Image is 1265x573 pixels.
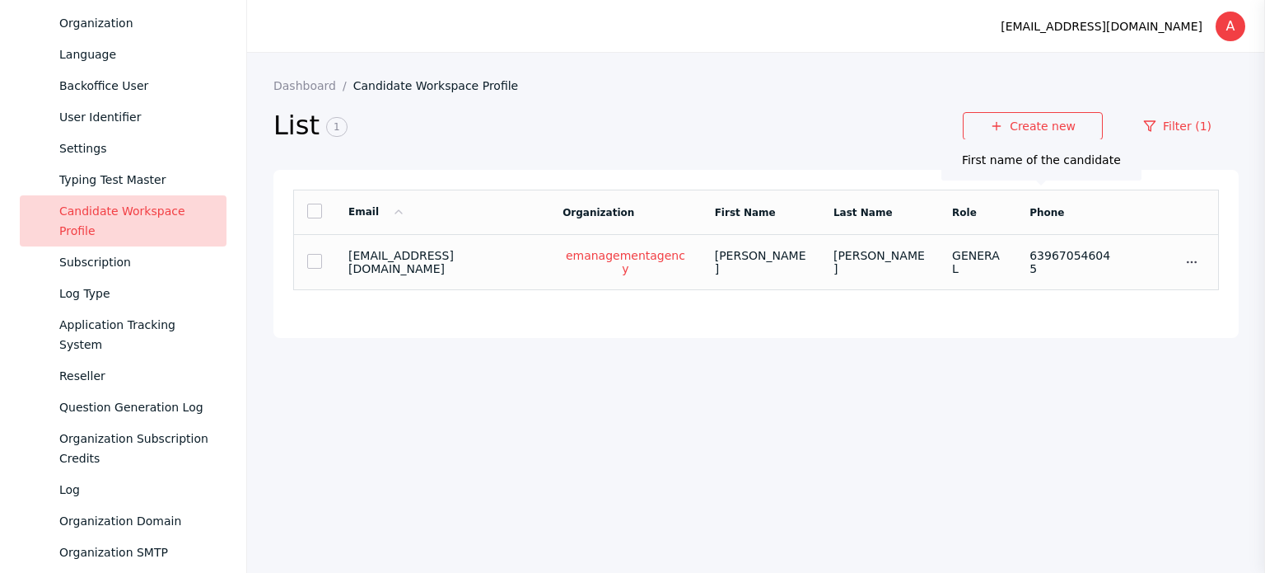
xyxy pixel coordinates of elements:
[273,79,353,92] a: Dashboard
[20,70,226,101] a: Backoffice User
[20,474,226,505] a: Log
[326,117,348,137] span: 1
[833,207,893,218] a: Last Name
[59,170,213,190] div: Typing Test Master
[562,248,689,276] a: emanagementagency
[59,366,213,386] div: Reseller
[1216,12,1245,41] div: A
[348,206,405,218] a: Email
[20,164,226,195] a: Typing Test Master
[20,537,226,568] a: Organization SMTP
[59,201,213,241] div: Candidate Workspace Profile
[59,511,213,531] div: Organization Domain
[59,397,213,417] div: Question Generation Log
[952,207,977,218] a: Role
[833,249,926,275] section: [PERSON_NAME]
[952,249,1003,275] section: GENERAL
[20,101,226,133] a: User Identifier
[59,13,213,33] div: Organization
[348,249,536,275] section: [EMAIL_ADDRESS][DOMAIN_NAME]
[353,79,532,92] a: Candidate Workspace Profile
[715,207,776,218] a: First Name
[59,429,213,468] div: Organization Subscription Credits
[20,423,226,474] a: Organization Subscription Credits
[20,360,226,392] a: Reseller
[1029,207,1064,218] a: Phone
[20,7,226,39] a: Organization
[1001,16,1202,36] div: [EMAIL_ADDRESS][DOMAIN_NAME]
[20,247,226,278] a: Subscription
[59,45,213,64] div: Language
[715,249,807,275] section: [PERSON_NAME]
[20,392,226,423] a: Question Generation Log
[20,505,226,537] a: Organization Domain
[59,284,213,303] div: Log Type
[59,542,213,562] div: Organization SMTP
[562,207,634,218] a: Organization
[20,133,226,164] a: Settings
[59,480,213,500] div: Log
[273,109,963,143] h2: List
[59,315,213,355] div: Application Tracking System
[20,195,226,247] a: Candidate Workspace Profile
[59,139,213,158] div: Settings
[20,309,226,360] a: Application Tracking System
[59,76,213,96] div: Backoffice User
[1029,249,1113,275] section: 639670546045
[20,39,226,70] a: Language
[20,278,226,309] a: Log Type
[59,107,213,127] div: User Identifier
[59,252,213,272] div: Subscription
[963,112,1103,140] a: Create new
[1116,112,1239,140] a: Filter (1)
